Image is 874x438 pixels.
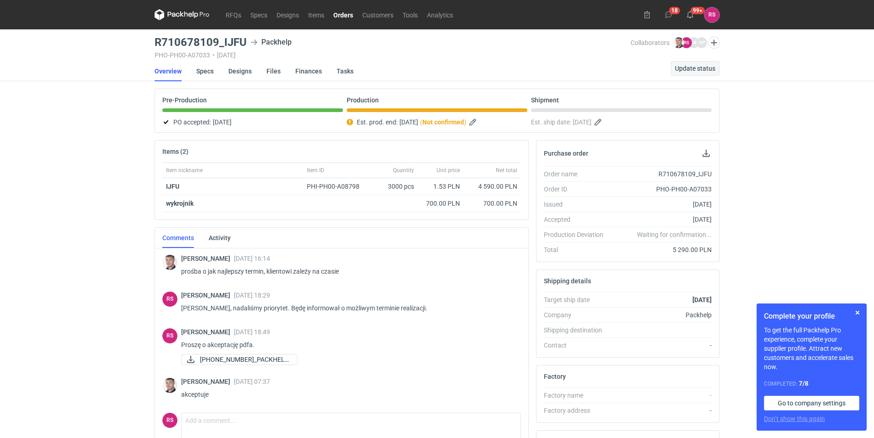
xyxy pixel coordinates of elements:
[181,354,298,365] a: [PHONE_NUMBER]_PACKHELP...
[544,185,611,194] div: Order ID
[464,118,466,126] em: )
[162,328,177,343] div: Rafał Stani
[611,200,712,209] div: [DATE]
[467,199,517,208] div: 700.00 PLN
[155,37,247,48] h3: R710678109_IJFU
[704,7,719,22] button: RS
[544,169,611,179] div: Order name
[422,9,458,20] a: Analytics
[162,378,177,393] img: Maciej Sikora
[162,228,194,248] a: Comments
[611,185,712,194] div: PHO-PH00-A07033
[420,118,422,126] em: (
[221,9,246,20] a: RFQs
[246,9,272,20] a: Specs
[544,341,611,350] div: Contact
[531,96,559,104] p: Shipment
[266,61,281,81] a: Files
[531,117,712,128] div: Est. ship date:
[544,373,566,380] h2: Factory
[544,310,611,320] div: Company
[329,9,358,20] a: Orders
[162,413,177,428] div: Rafał Stani
[421,199,460,208] div: 700.00 PLN
[675,65,715,72] span: Update status
[422,118,464,126] strong: Not confirmed
[701,148,712,159] button: Download PO
[544,295,611,304] div: Target ship date
[162,255,177,270] img: Maciej Sikora
[181,339,514,350] p: Proszę o akceptację pdfa.
[181,292,234,299] span: [PERSON_NAME]
[212,51,215,59] span: •
[764,396,859,410] a: Go to company settings
[213,117,232,128] span: [DATE]
[544,245,611,254] div: Total
[799,380,808,387] strong: 7 / 8
[681,37,692,48] figcaption: RS
[162,292,177,307] div: Rafał Stani
[162,328,177,343] figcaption: RS
[372,178,418,195] div: 3000 pcs
[234,378,270,385] span: [DATE] 07:37
[162,117,343,128] div: PO accepted:
[611,169,712,179] div: R710678109_IJFU
[196,61,214,81] a: Specs
[764,326,859,371] p: To get the full Packhelp Pro experience, complete your supplier profile. Attract new customers an...
[234,292,270,299] span: [DATE] 18:29
[399,117,418,128] span: [DATE]
[200,354,290,365] span: [PHONE_NUMBER]_PACKHELP...
[234,328,270,336] span: [DATE] 18:49
[468,117,479,128] button: Edit estimated production end date
[166,200,194,207] strong: wykrojnik
[162,292,177,307] figcaption: RS
[250,37,292,48] div: Packhelp
[852,307,863,318] button: Skip for now
[437,167,460,174] span: Unit price
[307,167,324,174] span: Item ID
[181,266,514,277] p: prośba o jak najlepszy termin, klientowi zależy na czasie
[307,182,368,191] div: PHI-PH00-A08798
[544,406,611,415] div: Factory address
[764,379,859,388] div: Completed:
[181,303,514,314] p: [PERSON_NAME], nadaliśmy priorytet. Będę informował o możliwym terminie realizacji.
[683,7,697,22] button: 99+
[272,9,304,20] a: Designs
[228,61,252,81] a: Designs
[166,167,203,174] span: Item nickname
[467,182,517,191] div: 4 590.00 PLN
[393,167,414,174] span: Quantity
[421,182,460,191] div: 1.53 PLN
[708,37,720,49] button: Edit collaborators
[347,96,379,104] p: Production
[398,9,422,20] a: Tools
[544,391,611,400] div: Factory name
[661,7,676,22] button: 18
[209,228,231,248] a: Activity
[764,414,825,423] button: Don’t show this again
[611,310,712,320] div: Packhelp
[544,150,588,157] h2: Purchase order
[704,7,719,22] div: Rafał Stani
[544,215,611,224] div: Accepted
[544,277,591,285] h2: Shipping details
[611,215,712,224] div: [DATE]
[181,255,234,262] span: [PERSON_NAME]
[295,61,322,81] a: Finances
[673,37,684,48] img: Maciej Sikora
[162,413,177,428] figcaption: RS
[162,148,188,155] h2: Items (2)
[696,37,707,48] figcaption: MP
[166,183,179,190] a: IJFU
[692,296,712,303] strong: [DATE]
[181,389,514,400] p: akceptuje
[544,230,611,239] div: Production Deviation
[347,117,527,128] div: Est. prod. end:
[155,61,182,81] a: Overview
[593,117,604,128] button: Edit estimated shipping date
[611,391,712,400] div: -
[162,96,207,104] p: Pre-Production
